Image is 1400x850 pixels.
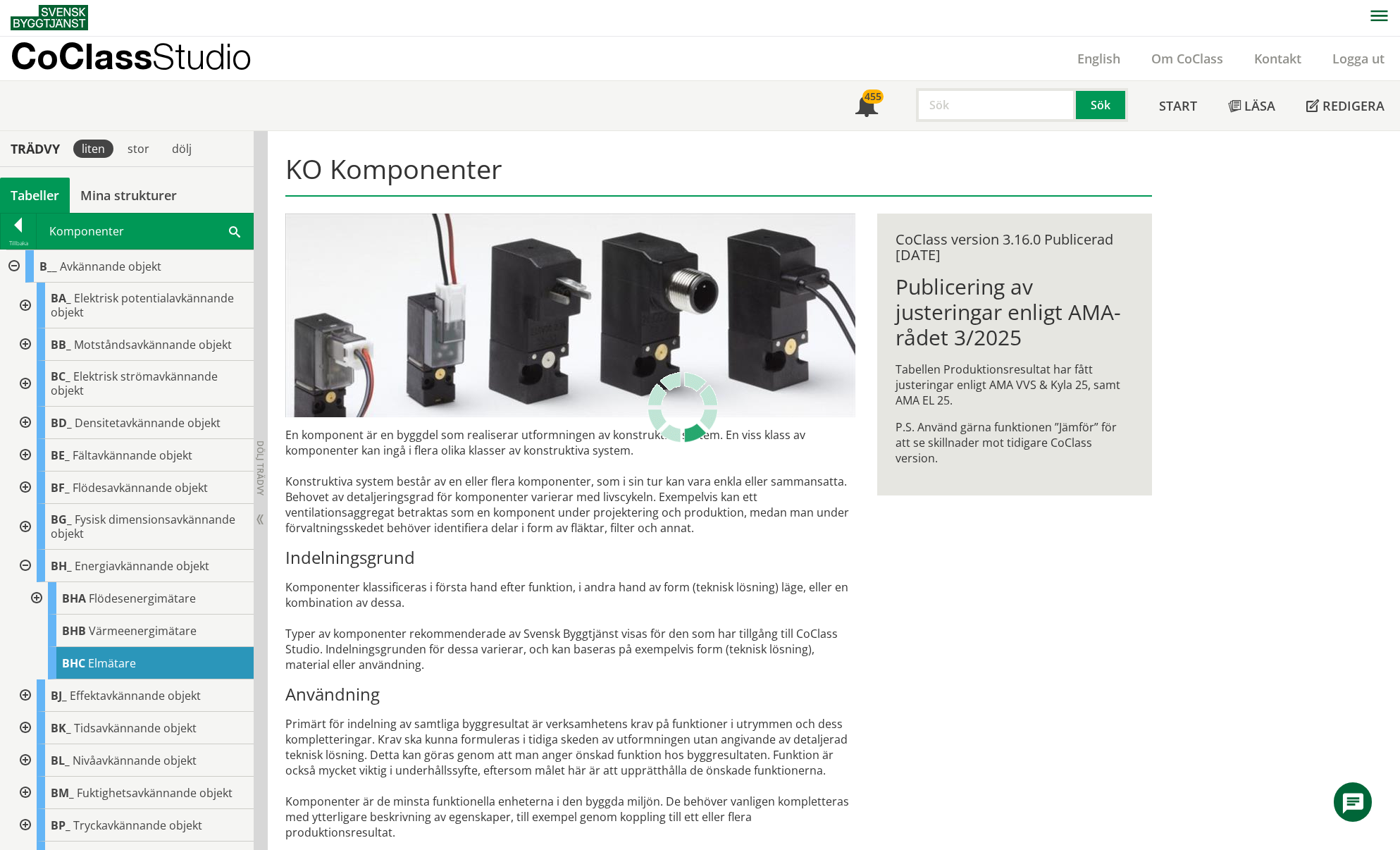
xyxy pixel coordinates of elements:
[51,688,67,703] span: BJ_
[51,753,70,768] span: BL_
[1,238,36,249] div: Tillbaka
[88,655,136,671] span: Elmätare
[119,140,158,158] div: stor
[75,558,209,574] span: Energiavkännande objekt
[73,448,192,463] span: Fältavkännande objekt
[51,785,74,801] span: BM_
[51,448,70,463] span: BE_
[840,81,893,130] a: 455
[11,37,282,80] a: CoClassStudio
[51,290,234,320] span: Elektrisk potentialavkännande objekt
[152,35,252,77] span: Studio
[51,415,72,431] span: BD_
[89,591,196,606] span: Flödesenergimätare
[916,88,1076,122] input: Sök
[70,688,201,703] span: Effektavkännande objekt
[855,96,878,118] span: Notifikationer
[896,362,1133,408] p: Tabellen Produktionsresultat har fått justeringar enligt AMA VVS & Kyla 25, samt AMA EL 25.
[1244,97,1275,114] span: Läsa
[285,214,855,417] img: pilotventiler.jpg
[1213,81,1291,130] a: Läsa
[51,369,70,384] span: BC_
[862,90,884,104] div: 455
[37,214,253,249] div: Komponenter
[51,512,235,541] span: Fysisk dimensionsavkännande objekt
[163,140,200,158] div: dölj
[51,558,72,574] span: BH_
[3,141,68,156] div: Trädvy
[285,684,855,705] h3: Användning
[1159,97,1197,114] span: Start
[1076,88,1128,122] button: Sök
[285,153,1151,197] h1: KO Komponenter
[285,547,855,568] h3: Indelningsgrund
[1144,81,1213,130] a: Start
[648,372,718,443] img: Laddar
[51,480,70,495] span: BF_
[51,512,72,527] span: BG_
[75,415,221,431] span: Densitetavkännande objekt
[254,441,266,495] span: Dölj trädvy
[1136,50,1239,67] a: Om CoClass
[77,785,233,801] span: Fuktighetsavkännande objekt
[62,655,85,671] span: BHC
[51,290,71,306] span: BA_
[74,720,197,736] span: Tidsavkännande objekt
[60,259,161,274] span: Avkännande objekt
[62,623,86,639] span: BHB
[51,369,218,398] span: Elektrisk strömavkännande objekt
[73,753,197,768] span: Nivåavkännande objekt
[51,720,71,736] span: BK_
[62,591,86,606] span: BHA
[73,140,113,158] div: liten
[1317,50,1400,67] a: Logga ut
[896,274,1133,350] h1: Publicering av justeringar enligt AMA-rådet 3/2025
[11,48,252,64] p: CoClass
[51,337,71,352] span: BB_
[1239,50,1317,67] a: Kontakt
[229,223,240,238] span: Sök i tabellen
[896,419,1133,466] p: P.S. Använd gärna funktionen ”Jämför” för att se skillnader mot tidigare CoClass version.
[74,337,232,352] span: Motståndsavkännande objekt
[1322,97,1384,114] span: Redigera
[70,178,187,213] a: Mina strukturer
[896,232,1133,263] div: CoClass version 3.16.0 Publicerad [DATE]
[73,818,202,833] span: Tryckavkännande objekt
[1062,50,1136,67] a: English
[51,818,70,833] span: BP_
[11,5,88,30] img: Svensk Byggtjänst
[89,623,197,639] span: Värmeenergimätare
[1291,81,1400,130] a: Redigera
[73,480,208,495] span: Flödesavkännande objekt
[39,259,57,274] span: B__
